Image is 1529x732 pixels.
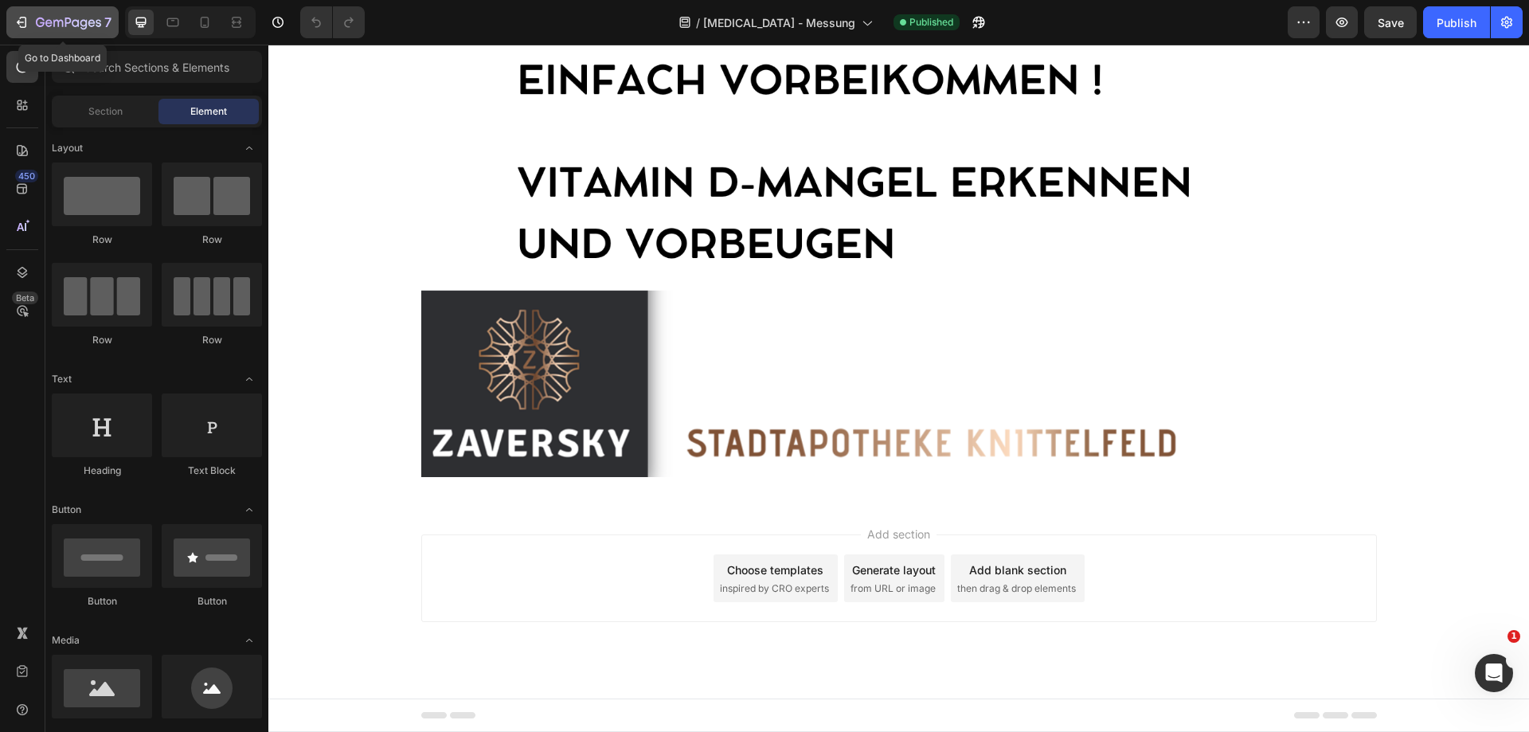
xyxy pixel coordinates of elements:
div: 450 [15,170,38,182]
div: Row [162,333,262,347]
span: Layout [52,141,83,155]
div: Generate layout [584,517,667,534]
span: inspired by CRO experts [452,537,561,551]
span: Save [1378,16,1404,29]
span: Add section [592,481,668,498]
div: Row [52,333,152,347]
span: from URL or image [582,537,667,551]
span: Toggle open [237,366,262,392]
div: Heading [52,464,152,478]
button: 7 [6,6,119,38]
span: Text [52,372,72,386]
div: Button [52,594,152,609]
button: Publish [1423,6,1490,38]
button: Save [1364,6,1417,38]
span: Published [909,15,953,29]
div: Add blank section [701,517,798,534]
div: Button [162,594,262,609]
span: Toggle open [237,628,262,653]
div: Row [52,233,152,247]
iframe: Intercom live chat [1475,654,1513,692]
span: Toggle open [237,497,262,523]
p: 7 [104,13,111,32]
span: [MEDICAL_DATA] - Messung [703,14,855,31]
div: Text Block [162,464,262,478]
span: Media [52,633,80,648]
div: Choose templates [459,517,555,534]
span: Element [190,104,227,119]
span: then drag & drop elements [689,537,808,551]
span: / [696,14,700,31]
span: Section [88,104,123,119]
div: Undo/Redo [300,6,365,38]
input: Search Sections & Elements [52,51,262,83]
div: Row [162,233,262,247]
iframe: Design area [268,45,1529,732]
span: Button [52,503,81,517]
div: Publish [1437,14,1476,31]
span: Toggle open [237,135,262,161]
div: Beta [12,292,38,304]
span: 1 [1507,630,1520,643]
